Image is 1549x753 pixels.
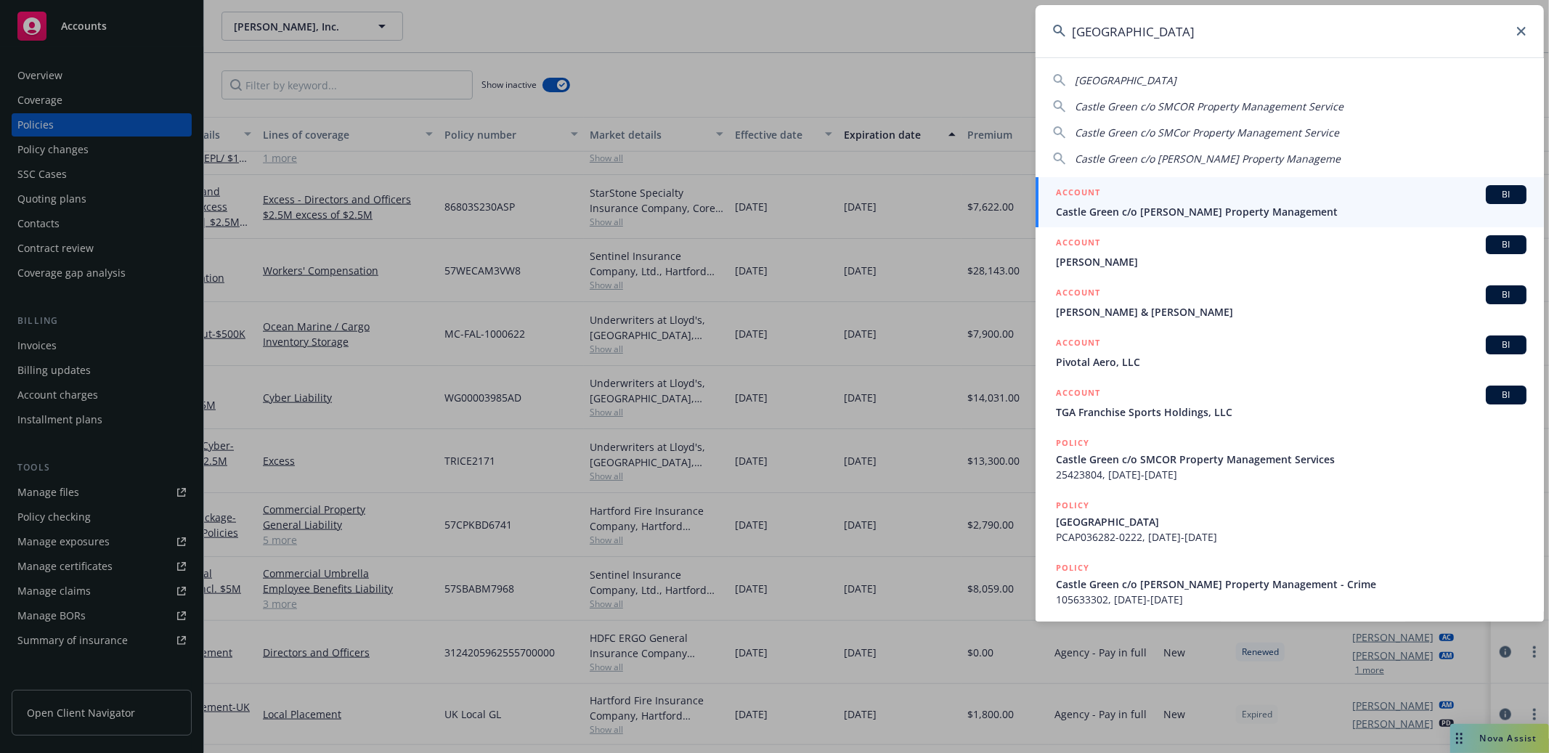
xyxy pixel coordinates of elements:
[1492,338,1521,351] span: BI
[1036,277,1544,327] a: ACCOUNTBI[PERSON_NAME] & [PERSON_NAME]
[1075,73,1176,87] span: [GEOGRAPHIC_DATA]
[1036,428,1544,490] a: POLICYCastle Green c/o SMCOR Property Management Services25423804, [DATE]-[DATE]
[1492,288,1521,301] span: BI
[1056,235,1100,253] h5: ACCOUNT
[1036,177,1544,227] a: ACCOUNTBICastle Green c/o [PERSON_NAME] Property Management
[1056,467,1526,482] span: 25423804, [DATE]-[DATE]
[1056,335,1100,353] h5: ACCOUNT
[1056,354,1526,370] span: Pivotal Aero, LLC
[1056,386,1100,403] h5: ACCOUNT
[1492,238,1521,251] span: BI
[1056,561,1089,575] h5: POLICY
[1036,327,1544,378] a: ACCOUNTBIPivotal Aero, LLC
[1036,227,1544,277] a: ACCOUNTBI[PERSON_NAME]
[1056,404,1526,420] span: TGA Franchise Sports Holdings, LLC
[1492,388,1521,402] span: BI
[1056,436,1089,450] h5: POLICY
[1056,204,1526,219] span: Castle Green c/o [PERSON_NAME] Property Management
[1036,490,1544,553] a: POLICY[GEOGRAPHIC_DATA]PCAP036282-0222, [DATE]-[DATE]
[1036,5,1544,57] input: Search...
[1056,185,1100,203] h5: ACCOUNT
[1036,553,1544,615] a: POLICYCastle Green c/o [PERSON_NAME] Property Management - Crime105633302, [DATE]-[DATE]
[1075,152,1341,166] span: Castle Green c/o [PERSON_NAME] Property Manageme
[1056,254,1526,269] span: [PERSON_NAME]
[1075,126,1339,139] span: Castle Green c/o SMCor Property Management Service
[1056,498,1089,513] h5: POLICY
[1492,188,1521,201] span: BI
[1075,99,1343,113] span: Castle Green c/o SMCOR Property Management Service
[1056,577,1526,592] span: Castle Green c/o [PERSON_NAME] Property Management - Crime
[1056,514,1526,529] span: [GEOGRAPHIC_DATA]
[1056,304,1526,319] span: [PERSON_NAME] & [PERSON_NAME]
[1056,452,1526,467] span: Castle Green c/o SMCOR Property Management Services
[1056,285,1100,303] h5: ACCOUNT
[1056,529,1526,545] span: PCAP036282-0222, [DATE]-[DATE]
[1036,378,1544,428] a: ACCOUNTBITGA Franchise Sports Holdings, LLC
[1056,592,1526,607] span: 105633302, [DATE]-[DATE]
